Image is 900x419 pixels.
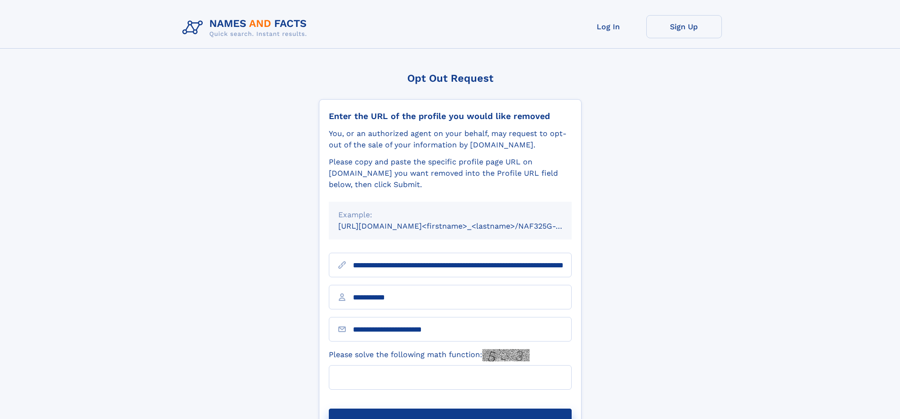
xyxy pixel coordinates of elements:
[319,72,582,84] div: Opt Out Request
[571,15,646,38] a: Log In
[338,222,590,231] small: [URL][DOMAIN_NAME]<firstname>_<lastname>/NAF325G-xxxxxxxx
[179,15,315,41] img: Logo Names and Facts
[329,349,530,361] label: Please solve the following math function:
[329,111,572,121] div: Enter the URL of the profile you would like removed
[338,209,562,221] div: Example:
[646,15,722,38] a: Sign Up
[329,156,572,190] div: Please copy and paste the specific profile page URL on [DOMAIN_NAME] you want removed into the Pr...
[329,128,572,151] div: You, or an authorized agent on your behalf, may request to opt-out of the sale of your informatio...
